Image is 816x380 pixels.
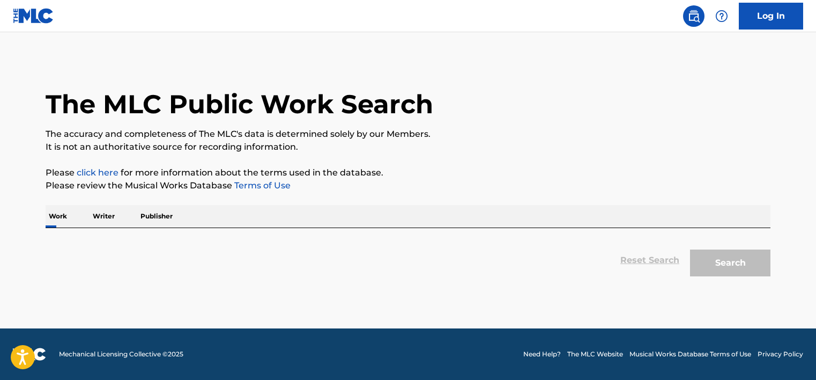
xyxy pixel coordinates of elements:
a: The MLC Website [567,349,623,359]
span: Mechanical Licensing Collective © 2025 [59,349,183,359]
p: It is not an authoritative source for recording information. [46,141,770,154]
p: Please review the Musical Works Database [46,179,770,192]
img: logo [13,348,46,361]
p: Publisher [137,205,176,228]
div: Help [711,5,732,27]
a: Terms of Use [232,180,291,191]
p: Please for more information about the terms used in the database. [46,166,770,179]
p: Writer [90,205,118,228]
a: Log In [739,3,803,30]
h1: The MLC Public Work Search [46,88,433,120]
a: Need Help? [523,349,561,359]
form: Search Form [46,239,770,282]
a: click here [77,167,118,178]
img: help [715,10,728,23]
img: MLC Logo [13,8,54,24]
p: Work [46,205,70,228]
a: Musical Works Database Terms of Use [629,349,751,359]
a: Public Search [683,5,704,27]
p: The accuracy and completeness of The MLC's data is determined solely by our Members. [46,128,770,141]
img: search [687,10,700,23]
a: Privacy Policy [758,349,803,359]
